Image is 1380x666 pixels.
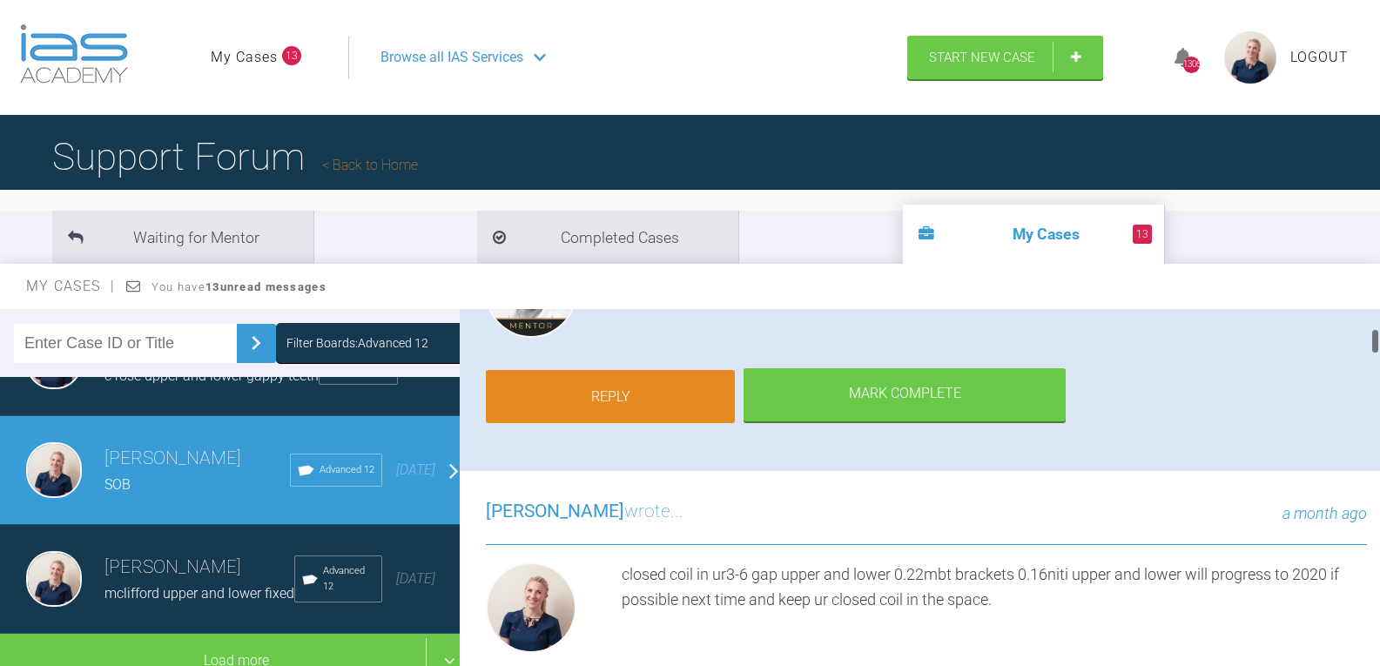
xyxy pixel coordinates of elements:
[151,280,326,293] span: You have
[286,333,428,353] div: Filter Boards: Advanced 12
[320,462,374,478] span: Advanced 12
[907,36,1103,79] a: Start New Case
[486,497,683,527] h3: wrote...
[104,444,290,474] h3: [PERSON_NAME]
[104,367,319,384] span: c rose upper and lower gappy teeth
[205,280,326,293] strong: 13 unread messages
[396,570,435,587] span: [DATE]
[622,562,1367,660] div: closed coil in ur3-6 gap upper and lower 0.22mbt brackets 0.16niti upper and lower will progress ...
[282,46,301,65] span: 13
[396,461,435,478] span: [DATE]
[26,551,82,607] img: Olivia Nixon
[1290,46,1349,69] a: Logout
[744,368,1066,422] div: Mark Complete
[486,501,624,521] span: [PERSON_NAME]
[20,24,128,84] img: logo-light.3e3ef733.png
[929,50,1035,65] span: Start New Case
[323,563,374,595] span: Advanced 12
[1224,31,1276,84] img: profile.png
[52,126,418,187] h1: Support Forum
[1133,225,1152,244] span: 13
[104,585,294,602] span: mclifford upper and lower fixed
[322,157,418,173] a: Back to Home
[486,562,576,653] img: Olivia Nixon
[1282,504,1367,522] span: a month ago
[26,278,116,294] span: My Cases
[26,442,82,498] img: Olivia Nixon
[477,211,738,264] li: Completed Cases
[380,46,523,69] span: Browse all IAS Services
[1183,57,1200,73] div: 1306
[104,553,294,582] h3: [PERSON_NAME]
[104,476,131,493] span: SOB
[52,211,313,264] li: Waiting for Mentor
[242,329,270,357] img: chevronRight.28bd32b0.svg
[211,46,278,69] a: My Cases
[486,370,735,424] a: Reply
[14,324,237,363] input: Enter Case ID or Title
[903,205,1164,264] li: My Cases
